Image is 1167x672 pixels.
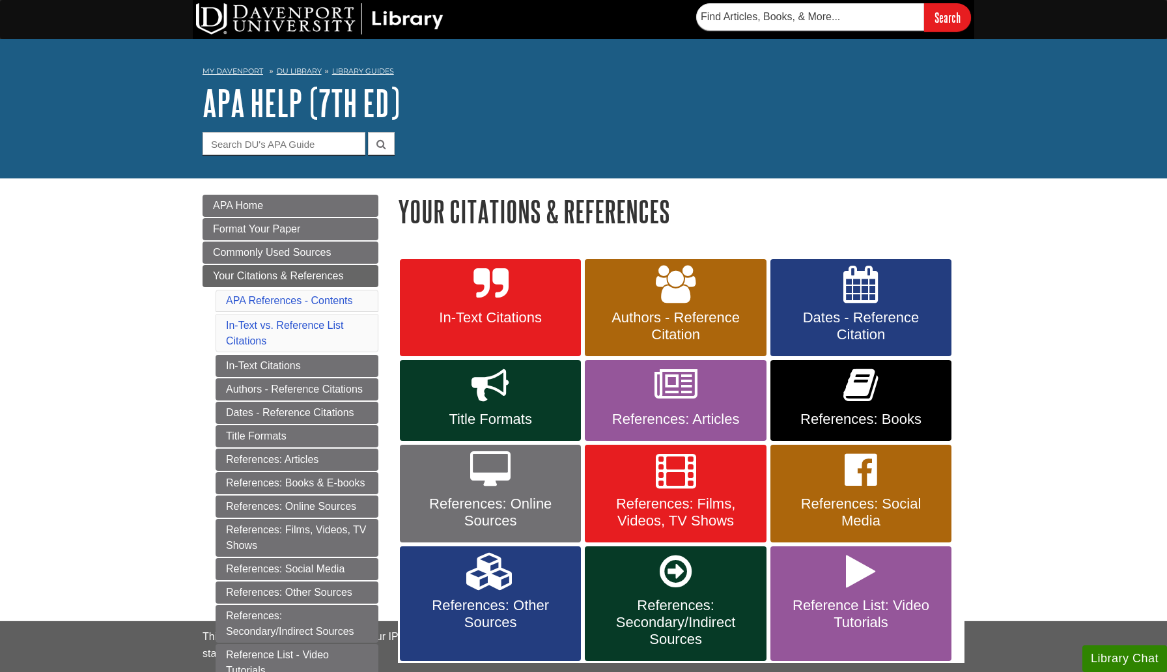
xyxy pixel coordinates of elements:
a: Format Your Paper [203,218,378,240]
span: Your Citations & References [213,270,343,281]
a: References: Social Media [216,558,378,580]
span: References: Articles [595,411,756,428]
a: Title Formats [216,425,378,447]
a: References: Films, Videos, TV Shows [585,445,766,542]
a: References: Other Sources [400,546,581,661]
a: References: Books & E-books [216,472,378,494]
a: References: Articles [216,449,378,471]
span: Dates - Reference Citation [780,309,942,343]
span: References: Films, Videos, TV Shows [595,496,756,529]
span: Format Your Paper [213,223,300,234]
nav: breadcrumb [203,63,964,83]
button: Library Chat [1082,645,1167,672]
a: Title Formats [400,360,581,441]
span: Authors - Reference Citation [595,309,756,343]
span: References: Secondary/Indirect Sources [595,597,756,648]
span: References: Other Sources [410,597,571,631]
span: References: Books [780,411,942,428]
a: Authors - Reference Citation [585,259,766,357]
span: Reference List: Video Tutorials [780,597,942,631]
a: In-Text Citations [400,259,581,357]
a: References: Secondary/Indirect Sources [585,546,766,661]
span: APA Home [213,200,263,211]
a: My Davenport [203,66,263,77]
span: References: Social Media [780,496,942,529]
span: Title Formats [410,411,571,428]
a: APA References - Contents [226,295,352,306]
h1: Your Citations & References [398,195,964,228]
a: References: Online Sources [400,445,581,542]
a: Reference List: Video Tutorials [770,546,951,661]
input: Search DU's APA Guide [203,132,365,155]
a: Dates - Reference Citation [770,259,951,357]
a: References: Books [770,360,951,441]
a: References: Secondary/Indirect Sources [216,605,378,643]
input: Search [924,3,971,31]
a: In-Text Citations [216,355,378,377]
span: Commonly Used Sources [213,247,331,258]
a: In-Text vs. Reference List Citations [226,320,344,346]
a: APA Help (7th Ed) [203,83,400,123]
a: Dates - Reference Citations [216,402,378,424]
a: Your Citations & References [203,265,378,287]
a: References: Articles [585,360,766,441]
img: DU Library [196,3,443,35]
form: Searches DU Library's articles, books, and more [696,3,971,31]
a: References: Social Media [770,445,951,542]
a: DU Library [277,66,322,76]
a: References: Films, Videos, TV Shows [216,519,378,557]
a: APA Home [203,195,378,217]
a: References: Online Sources [216,496,378,518]
span: References: Online Sources [410,496,571,529]
input: Find Articles, Books, & More... [696,3,924,31]
a: References: Other Sources [216,581,378,604]
a: Library Guides [332,66,394,76]
a: Commonly Used Sources [203,242,378,264]
span: In-Text Citations [410,309,571,326]
a: Authors - Reference Citations [216,378,378,400]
